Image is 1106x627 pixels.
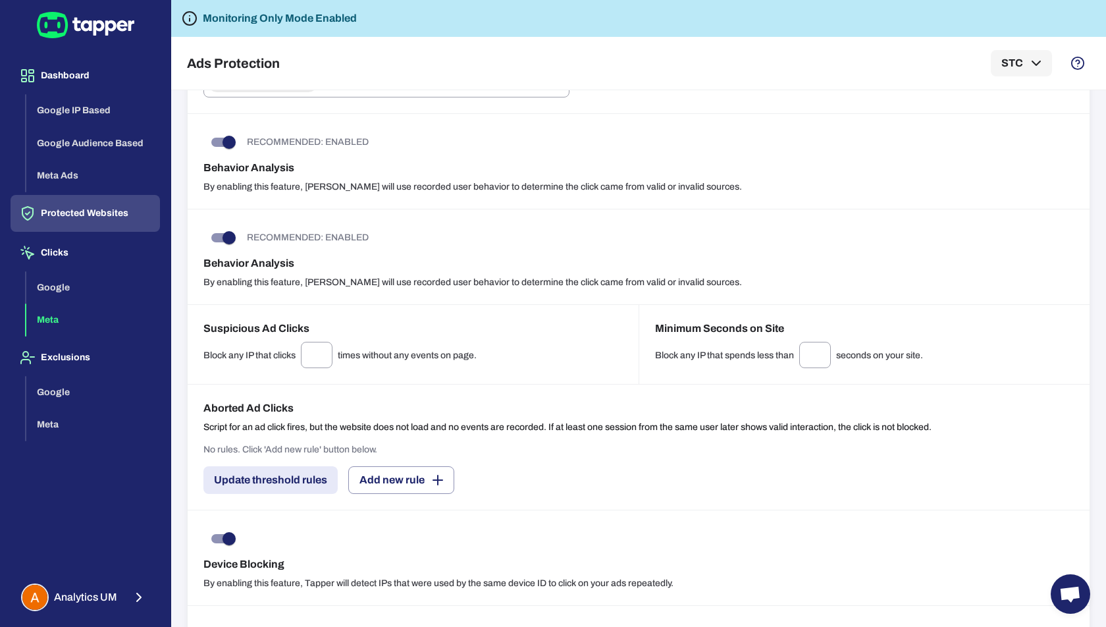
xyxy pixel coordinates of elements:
button: Google [26,376,160,409]
button: Meta [26,408,160,441]
button: STC [991,50,1052,76]
h6: Suspicious Ad Clicks [203,321,623,337]
button: Update threshold rules [203,466,338,494]
a: Google [26,281,160,292]
button: Meta Ads [26,159,160,192]
button: Clicks [11,234,160,271]
a: Meta [26,313,160,325]
div: Open chat [1051,574,1090,614]
img: Analytics UM [22,585,47,610]
h6: Aborted Ad Clicks [203,400,932,416]
button: Google [26,271,160,304]
h6: Behavior Analysis [203,256,1074,271]
div: Block any IP that clicks times without any events on page. [203,342,623,368]
p: RECOMMENDED: ENABLED [247,136,369,148]
h5: Ads Protection [187,55,280,71]
a: Dashboard [11,69,160,80]
h6: Monitoring Only Mode Enabled [203,11,357,26]
button: Google Audience Based [26,127,160,160]
div: Block any IP that spends less than seconds on your site. [655,342,1074,368]
p: No rules. Click 'Add new rule' button below. [203,444,377,456]
p: By enabling this feature, Tapper will detect IPs that were used by the same device ID to click on... [203,578,1074,589]
button: Exclusions [11,339,160,376]
button: Meta [26,304,160,337]
span: Analytics UM [54,591,117,604]
a: Google [26,385,160,396]
a: Meta Ads [26,169,160,180]
a: Exclusions [11,351,160,362]
a: Protected Websites [11,207,160,218]
button: Analytics UMAnalytics UM [11,578,160,616]
h6: Device Blocking [203,557,1074,572]
p: RECOMMENDED: ENABLED [247,232,369,244]
svg: Tapper is not blocking any fraudulent activity for this domain [182,11,197,26]
button: Protected Websites [11,195,160,232]
a: Google Audience Based [26,136,160,148]
h6: Behavior Analysis [203,160,1074,176]
a: Clicks [11,246,160,258]
a: Google IP Based [26,104,160,115]
button: Google IP Based [26,94,160,127]
h6: Minimum Seconds on Site [655,321,1074,337]
p: By enabling this feature, [PERSON_NAME] will use recorded user behavior to determine the click ca... [203,181,1074,193]
p: Script for an ad click fires, but the website does not load and no events are recorded. If at lea... [203,422,932,433]
a: Meta [26,418,160,429]
button: Dashboard [11,57,160,94]
p: By enabling this feature, [PERSON_NAME] will use recorded user behavior to determine the click ca... [203,277,1074,288]
button: Add new rule [348,466,454,494]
